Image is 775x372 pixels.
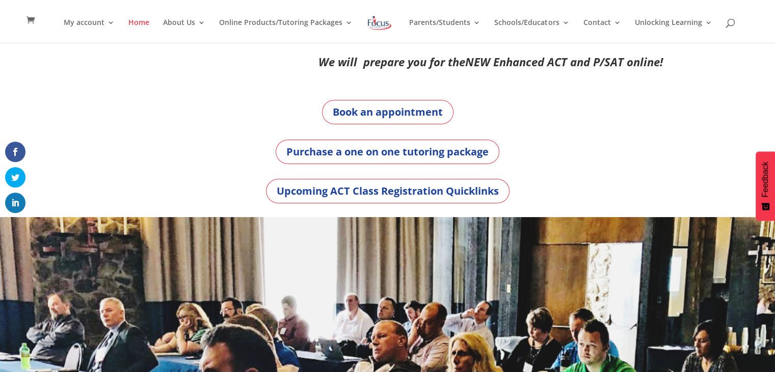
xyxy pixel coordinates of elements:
[128,19,149,43] a: Home
[64,19,115,43] a: My account
[276,140,499,164] a: Purchase a one on one tutoring package
[322,100,453,124] a: Book an appointment
[366,14,393,32] img: Focus on Learning
[761,162,770,197] span: Feedback
[494,19,569,43] a: Schools/Educators
[318,54,465,69] em: We will prepare you for the
[266,179,510,203] a: Upcoming ACT Class Registration Quicklinks
[219,19,353,43] a: Online Products/Tutoring Packages
[634,19,712,43] a: Unlocking Learning
[465,54,663,69] em: NEW Enhanced ACT and P/SAT online!
[409,19,480,43] a: Parents/Students
[756,151,775,221] button: Feedback - Show survey
[163,19,205,43] a: About Us
[583,19,621,43] a: Contact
